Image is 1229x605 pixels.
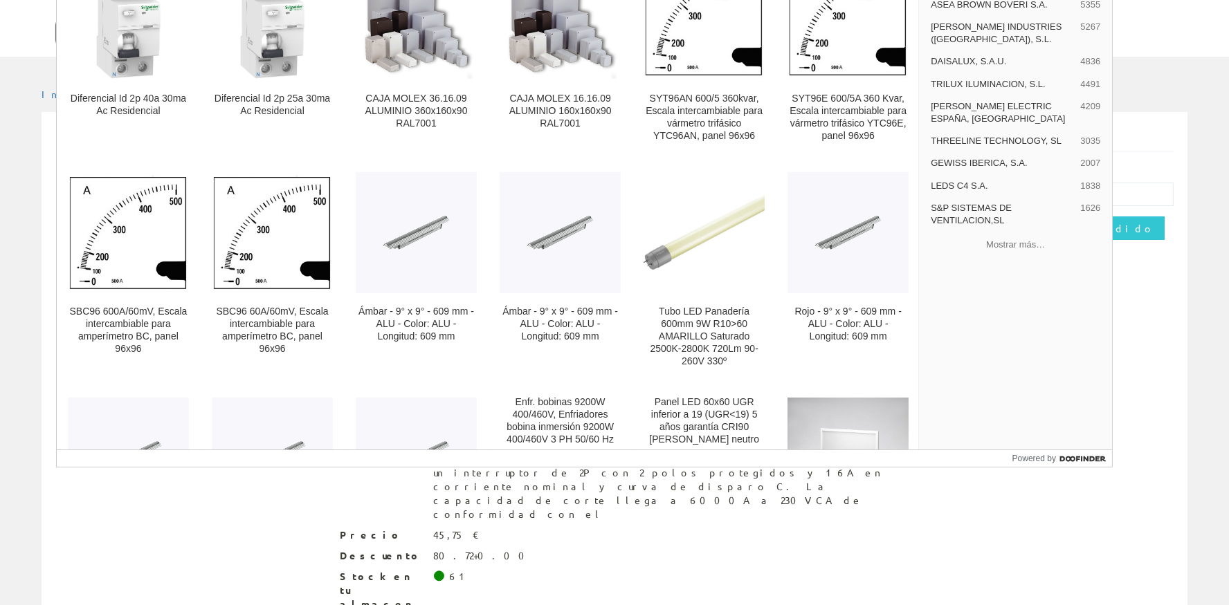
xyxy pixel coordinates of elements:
[644,396,765,446] div: Panel LED 60x60 UGR inferior a 19 (UGR<19) 5 años garantía CRI90 [PERSON_NAME] neutro
[356,398,477,519] img: Verde - 9° x 9° - 609 mm - ALU - Color: ALU - Longitud: 609 mm
[42,88,100,100] a: Inicio
[345,159,488,384] a: Ámbar - 9° x 9° - 609 mm - ALU - Color: ALU - Longitud: 609 mm Ámbar - 9° x 9° - 609 mm - ALU - C...
[434,549,534,563] div: 80.72+0.00
[449,570,471,584] div: 61
[1080,180,1100,192] span: 1838
[201,385,344,597] a: Rojo - 9° x 9° - 609 mm - ALU - Color: ALU - Longitud: 609 mm
[340,549,424,563] span: Descuento
[931,180,1075,192] span: LEDS C4 S.A.
[356,172,477,293] img: Ámbar - 9° x 9° - 609 mm - ALU - Color: ALU - Longitud: 609 mm
[500,172,621,293] img: Ámbar - 9° x 9° - 609 mm - ALU - Color: ALU - Longitud: 609 mm
[776,159,920,384] a: Rojo - 9° x 9° - 609 mm - ALU - Color: ALU - Longitud: 609 mm Rojo - 9° x 9° - 609 mm - ALU - Col...
[212,306,333,355] div: SBC96 60A/60mV, Escala intercambiable para amperímetro BC, panel 96x96
[57,385,200,597] a: Verde - 9° x 9° - 609 mm - ALU - Color: ALU - Longitud: 609 mm
[345,385,488,597] a: Verde - 9° x 9° - 609 mm - ALU - Color: ALU - Longitud: 609 mm
[788,398,909,519] img: Panel LED 60x60 UGR inferior a 19 (UGR<19) 5 años garantía CRI90 Blanco neutro
[632,159,776,384] a: Tubo LED Panadería 600mm 9W R10>60 AMARILLO Saturado 2500K-2800K 720Lm 90-260V 330º Tubo LED Pana...
[644,93,765,142] div: SYT96AN 600/5 360kvar, Escala intercambiable para vármetro trifásico YTC96AN, panel 96x96
[925,233,1107,256] button: Mostrar más…
[788,93,909,142] div: SYT96E 600/5A 360 Kvar, Escala intercambiable para vármetro trifásico YTC96E, panel 96x96
[1080,55,1100,68] span: 4836
[1080,157,1100,169] span: 2007
[1080,202,1100,227] span: 1626
[500,93,621,130] div: CAJA MOLEX 16.16.09 ALUMINIO 160x160x90 RAL7001
[644,195,765,270] img: Tubo LED Panadería 600mm 9W R10>60 AMARILLO Saturado 2500K-2800K 720Lm 90-260V 330º
[57,159,200,384] a: SBC96 600A/60mV, Escala intercambiable para amperímetro BC, panel 96x96 SBC96 600A/60mV, Escala i...
[68,306,189,355] div: SBC96 600A/60mV, Escala intercambiable para amperímetro BC, panel 96x96
[931,157,1075,169] span: GEWISS IBERICA, S.A.
[1080,135,1100,147] span: 3035
[776,385,920,597] a: Panel LED 60x60 UGR inferior a 19 (UGR<19) 5 años garantía CRI90 Blanco neutro
[434,528,480,542] div: 45,75 €
[68,93,189,118] div: Diferencial Id 2p 40a 30ma Ac Residencial
[434,438,889,521] div: Este producto Acti9 iK60N es un interruptor automático en miniatura (MCB) de bajo voltaje. Es un ...
[212,398,333,519] img: Rojo - 9° x 9° - 609 mm - ALU - Color: ALU - Longitud: 609 mm
[201,159,344,384] a: SBC96 60A/60mV, Escala intercambiable para amperímetro BC, panel 96x96 SBC96 60A/60mV, Escala int...
[1012,450,1113,467] a: Powered by
[68,398,189,519] img: Verde - 9° x 9° - 609 mm - ALU - Color: ALU - Longitud: 609 mm
[489,385,632,597] a: Enfr. bobinas 9200W 400/460V, Enfriadores bobina inmersión 9200W 400/460V 3 PH 50/60 Hz
[500,396,621,446] div: Enfr. bobinas 9200W 400/460V, Enfriadores bobina inmersión 9200W 400/460V 3 PH 50/60 Hz
[500,306,621,343] div: Ámbar - 9° x 9° - 609 mm - ALU - Color: ALU - Longitud: 609 mm
[356,93,477,130] div: CAJA MOLEX 36.16.09 ALUMINIO 360x160x90 RAL7001
[931,21,1075,46] span: [PERSON_NAME] INDUSTRIES ([GEOGRAPHIC_DATA]), S.L.
[489,159,632,384] a: Ámbar - 9° x 9° - 609 mm - ALU - Color: ALU - Longitud: 609 mm Ámbar - 9° x 9° - 609 mm - ALU - C...
[644,306,765,368] div: Tubo LED Panadería 600mm 9W R10>60 AMARILLO Saturado 2500K-2800K 720Lm 90-260V 330º
[931,78,1075,91] span: TRILUX ILUMINACION, S.L.
[212,172,333,293] img: SBC96 60A/60mV, Escala intercambiable para amperímetro BC, panel 96x96
[1080,100,1100,125] span: 4209
[931,55,1075,68] span: DAISALUX, S.A.U.
[931,135,1075,147] span: THREELINE TECHNOLOGY, SL
[356,306,477,343] div: Ámbar - 9° x 9° - 609 mm - ALU - Color: ALU - Longitud: 609 mm
[1012,452,1056,465] span: Powered by
[1080,21,1100,46] span: 5267
[68,172,189,293] img: SBC96 600A/60mV, Escala intercambiable para amperímetro BC, panel 96x96
[788,306,909,343] div: Rojo - 9° x 9° - 609 mm - ALU - Color: ALU - Longitud: 609 mm
[212,93,333,118] div: Diferencial Id 2p 25a 30ma Ac Residencial
[931,202,1075,227] span: S&P SISTEMAS DE VENTILACION,SL
[632,385,776,597] a: Panel LED 60x60 UGR inferior a 19 (UGR<19) 5 años garantía CRI90 [PERSON_NAME] neutro
[788,172,909,293] img: Rojo - 9° x 9° - 609 mm - ALU - Color: ALU - Longitud: 609 mm
[1080,78,1100,91] span: 4491
[931,100,1075,125] span: [PERSON_NAME] ELECTRIC ESPAÑA, [GEOGRAPHIC_DATA]
[340,528,424,542] span: Precio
